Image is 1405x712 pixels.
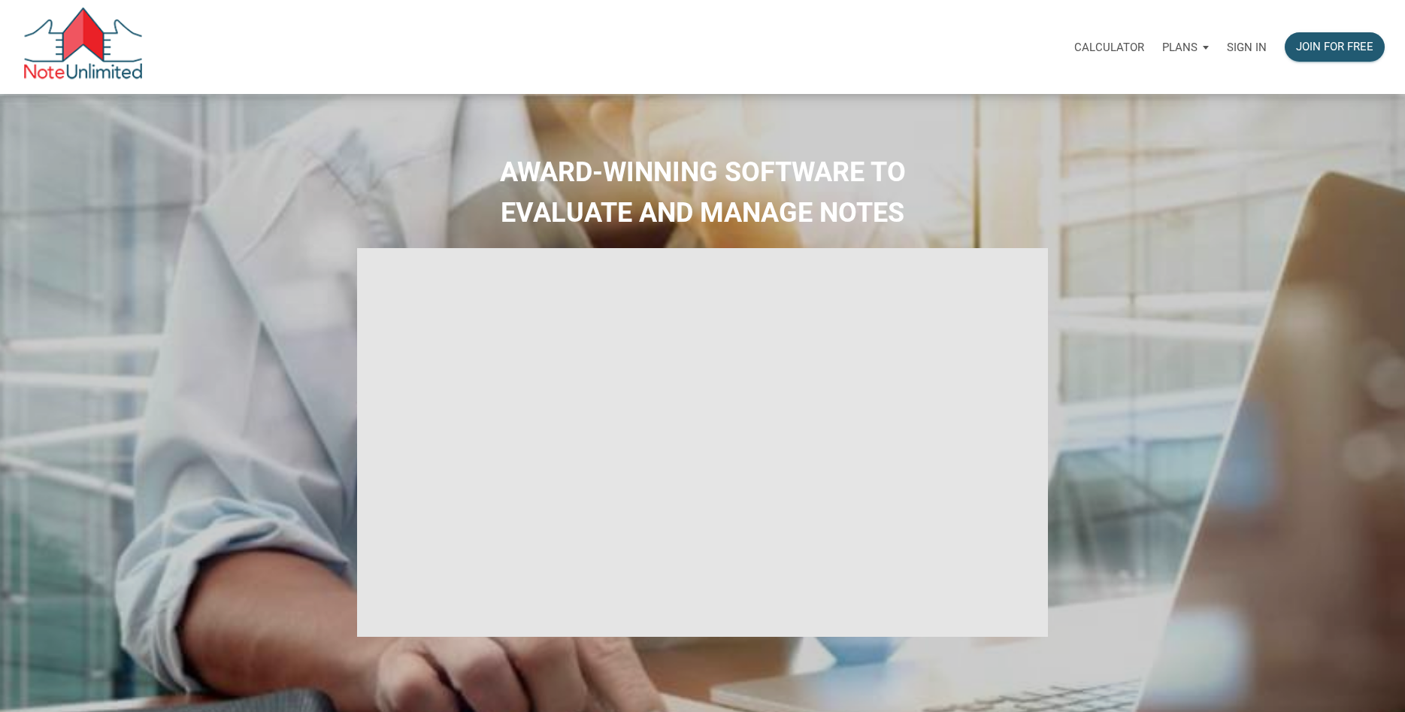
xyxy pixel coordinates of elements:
[1227,41,1267,54] p: Sign in
[1153,23,1218,71] a: Plans
[1065,23,1153,71] a: Calculator
[1074,41,1144,54] p: Calculator
[1296,38,1373,56] div: Join for free
[1218,23,1276,71] a: Sign in
[1153,25,1218,70] button: Plans
[357,248,1049,637] iframe: NoteUnlimited
[1162,41,1198,54] p: Plans
[1285,32,1385,62] button: Join for free
[1276,23,1394,71] a: Join for free
[11,152,1394,233] h2: AWARD-WINNING SOFTWARE TO EVALUATE AND MANAGE NOTES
